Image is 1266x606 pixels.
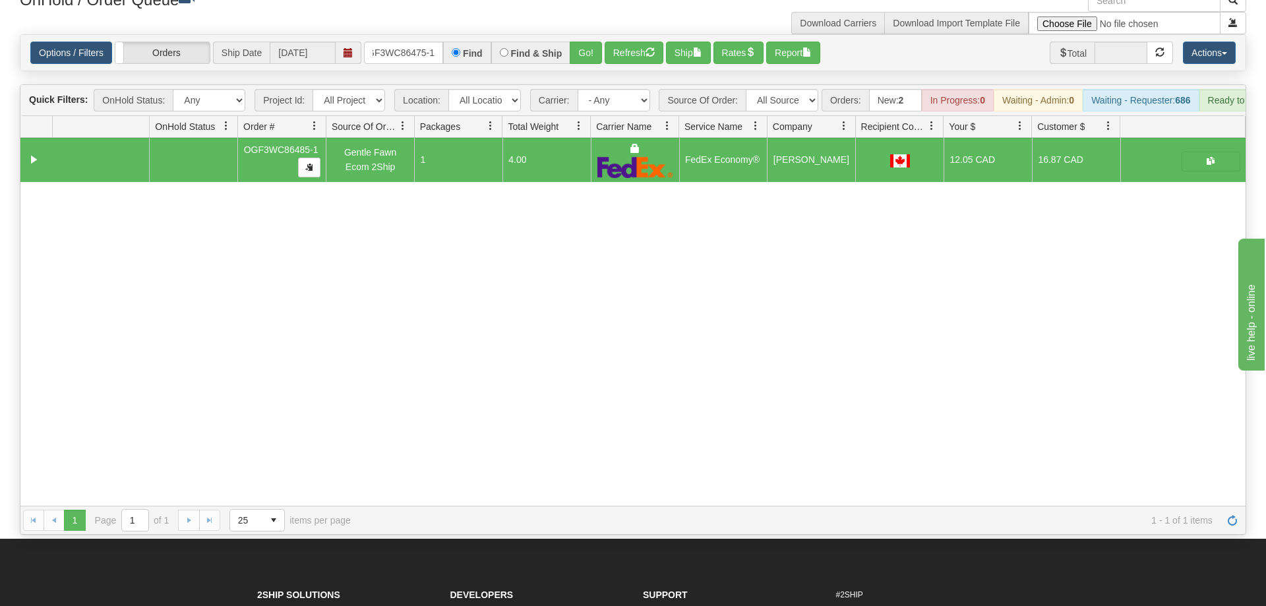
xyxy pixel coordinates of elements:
[298,158,320,177] button: Copy to clipboard
[597,156,673,178] img: FedEx Express®
[605,42,663,64] button: Refresh
[800,18,876,28] a: Download Carriers
[822,89,869,111] span: Orders:
[450,590,514,600] strong: Developers
[920,115,943,137] a: Recipient Country filter column settings
[1097,115,1120,137] a: Customer $ filter column settings
[656,115,678,137] a: Carrier Name filter column settings
[899,95,904,106] strong: 2
[303,115,326,137] a: Order # filter column settings
[922,89,994,111] div: In Progress:
[332,120,398,133] span: Source Of Order
[1083,89,1199,111] div: Waiting - Requester:
[115,42,210,63] label: Orders
[511,49,562,58] label: Find & Ship
[744,115,767,137] a: Service Name filter column settings
[994,89,1083,111] div: Waiting - Admin:
[1069,95,1074,106] strong: 0
[463,49,483,58] label: Find
[30,42,112,64] a: Options / Filters
[1009,115,1031,137] a: Your $ filter column settings
[263,510,284,531] span: select
[257,590,340,600] strong: 2Ship Solutions
[766,42,820,64] button: Report
[369,515,1213,526] span: 1 - 1 of 1 items
[64,510,85,531] span: Page 1
[890,154,910,167] img: CA
[95,509,169,531] span: Page of 1
[10,8,122,24] div: live help - online
[980,95,985,106] strong: 0
[570,42,602,64] button: Go!
[1050,42,1095,64] span: Total
[479,115,502,137] a: Packages filter column settings
[213,42,270,64] span: Ship Date
[420,154,425,165] span: 1
[1222,510,1243,531] a: Refresh
[836,591,1010,599] h6: #2SHIP
[679,138,768,182] td: FedEx Economy®
[508,154,526,165] span: 4.00
[893,18,1020,28] a: Download Import Template File
[244,144,318,155] span: OGF3WC86485-1
[869,89,922,111] div: New:
[1037,120,1085,133] span: Customer $
[684,120,742,133] span: Service Name
[1236,235,1265,370] iframe: chat widget
[861,120,927,133] span: Recipient Country
[773,120,812,133] span: Company
[530,89,578,111] span: Carrier:
[215,115,237,137] a: OnHold Status filter column settings
[568,115,590,137] a: Total Weight filter column settings
[26,152,42,168] a: Collapse
[29,93,88,106] label: Quick Filters:
[949,120,975,133] span: Your $
[229,509,285,531] span: Page sizes drop down
[767,138,855,182] td: [PERSON_NAME]
[94,89,173,111] span: OnHold Status:
[666,42,711,64] button: Ship
[1029,12,1221,34] input: Import
[659,89,746,111] span: Source Of Order:
[1183,42,1236,64] button: Actions
[20,85,1246,116] div: grid toolbar
[713,42,764,64] button: Rates
[364,42,443,64] input: Order #
[392,115,414,137] a: Source Of Order filter column settings
[243,120,274,133] span: Order #
[394,89,448,111] span: Location:
[508,120,558,133] span: Total Weight
[1032,138,1120,182] td: 16.87 CAD
[643,590,688,600] strong: Support
[122,510,148,531] input: Page 1
[155,120,215,133] span: OnHold Status
[1175,95,1190,106] strong: 686
[1182,152,1240,171] button: Shipping Documents
[596,120,651,133] span: Carrier Name
[332,145,409,175] div: Gentle Fawn Ecom 2Ship
[833,115,855,137] a: Company filter column settings
[255,89,313,111] span: Project Id:
[420,120,460,133] span: Packages
[944,138,1032,182] td: 12.05 CAD
[229,509,351,531] span: items per page
[238,514,255,527] span: 25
